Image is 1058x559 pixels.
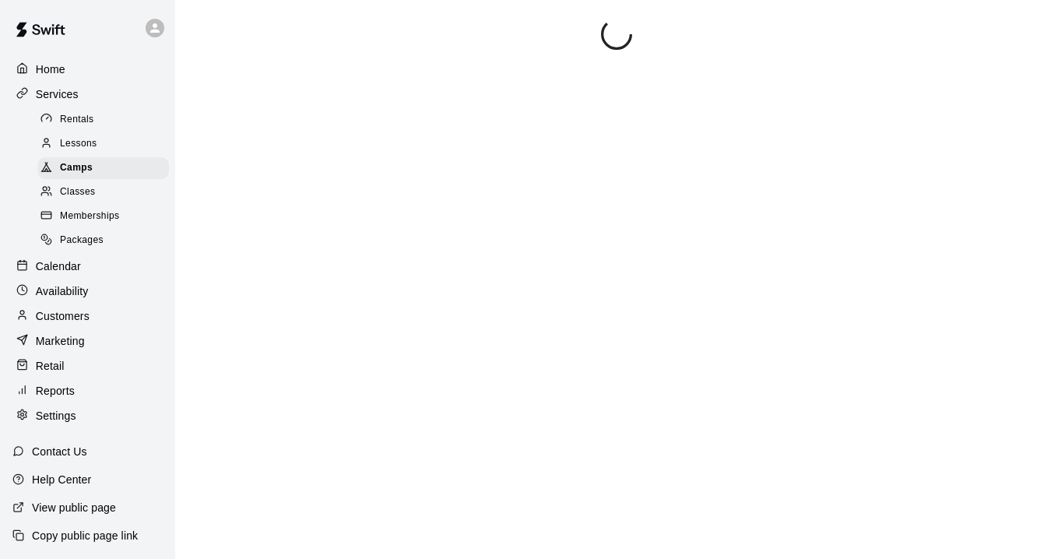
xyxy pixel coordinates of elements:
a: Settings [12,404,163,427]
a: Lessons [37,132,175,156]
p: Retail [36,358,65,374]
p: Settings [36,408,76,424]
div: Memberships [37,206,169,227]
p: Services [36,86,79,102]
p: Copy public page link [32,528,138,543]
a: Rentals [37,107,175,132]
p: Help Center [32,472,91,487]
p: Marketing [36,333,85,349]
span: Packages [60,233,104,248]
a: Calendar [12,255,163,278]
div: Packages [37,230,169,251]
p: Availability [36,283,89,299]
p: View public page [32,500,116,515]
a: Reports [12,379,163,403]
a: Retail [12,354,163,378]
a: Classes [37,181,175,205]
a: Camps [37,156,175,181]
p: Customers [36,308,90,324]
a: Services [12,83,163,106]
span: Rentals [60,112,94,128]
p: Contact Us [32,444,87,459]
span: Lessons [60,136,97,152]
p: Calendar [36,258,81,274]
p: Reports [36,383,75,399]
span: Memberships [60,209,119,224]
a: Packages [37,229,175,253]
div: Camps [37,157,169,179]
div: Lessons [37,133,169,155]
div: Rentals [37,109,169,131]
a: Memberships [37,205,175,229]
a: Customers [12,304,163,328]
a: Home [12,58,163,81]
span: Camps [60,160,93,176]
a: Marketing [12,329,163,353]
a: Availability [12,279,163,303]
div: Classes [37,181,169,203]
span: Classes [60,185,95,200]
p: Home [36,62,65,77]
